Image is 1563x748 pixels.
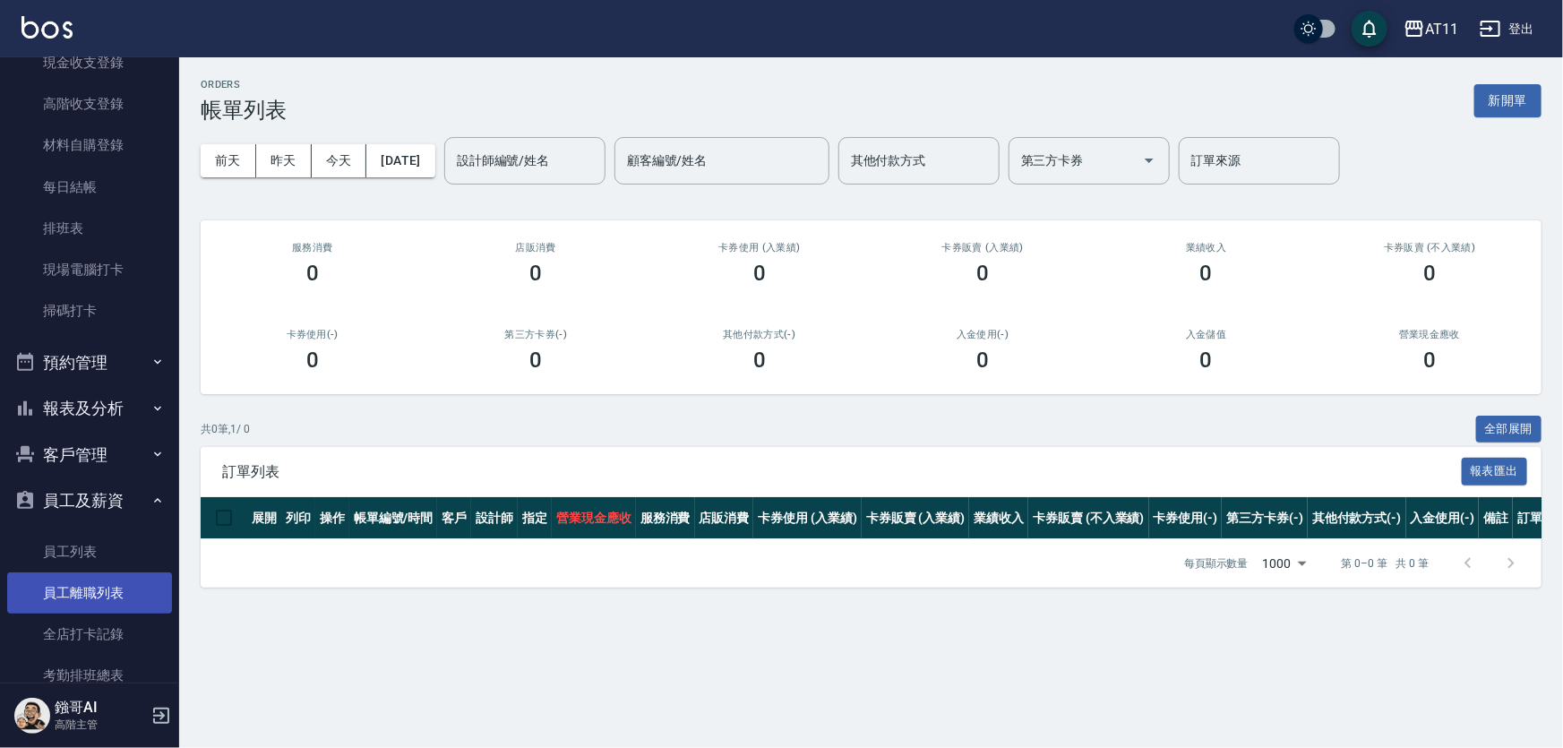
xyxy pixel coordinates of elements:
h3: 0 [306,261,319,286]
h3: 0 [306,348,319,373]
th: 其他付款方式(-) [1308,497,1406,539]
th: 店販消費 [695,497,754,539]
p: 每頁顯示數量 [1184,555,1249,572]
th: 操作 [315,497,349,539]
a: 報表匯出 [1462,462,1528,479]
a: 現場電腦打卡 [7,249,172,290]
h3: 0 [753,348,766,373]
h3: 0 [976,261,989,286]
h3: 0 [529,348,542,373]
h2: ORDERS [201,79,287,90]
a: 排班表 [7,208,172,249]
span: 訂單列表 [222,463,1462,481]
th: 帳單編號/時間 [349,497,438,539]
th: 列印 [281,497,315,539]
a: 材料自購登錄 [7,125,172,166]
img: Person [14,698,50,734]
button: AT11 [1396,11,1465,47]
h3: 帳單列表 [201,98,287,123]
h2: 卡券販賣 (入業績) [893,242,1074,254]
button: [DATE] [366,144,434,177]
a: 全店打卡記錄 [7,614,172,655]
h3: 0 [1423,261,1436,286]
h2: 入金儲值 [1116,329,1297,340]
h2: 營業現金應收 [1340,329,1521,340]
th: 指定 [518,497,552,539]
th: 入金使用(-) [1406,497,1480,539]
button: 前天 [201,144,256,177]
h2: 其他付款方式(-) [669,329,850,340]
th: 業績收入 [969,497,1028,539]
p: 共 0 筆, 1 / 0 [201,421,250,437]
button: 今天 [312,144,367,177]
th: 展開 [247,497,281,539]
th: 設計師 [471,497,518,539]
button: 新開單 [1474,84,1542,117]
th: 備註 [1479,497,1513,539]
th: 卡券販賣 (不入業績) [1028,497,1148,539]
h5: 鏹哥AI [55,699,146,717]
p: 第 0–0 筆 共 0 筆 [1342,555,1429,572]
a: 掃碼打卡 [7,290,172,331]
button: 客戶管理 [7,432,172,478]
button: 員工及薪資 [7,477,172,524]
a: 每日結帳 [7,167,172,208]
div: 1000 [1256,539,1313,588]
h2: 業績收入 [1116,242,1297,254]
button: 報表及分析 [7,385,172,432]
a: 新開單 [1474,91,1542,108]
th: 營業現金應收 [552,497,636,539]
button: Open [1135,146,1164,175]
th: 第三方卡券(-) [1222,497,1308,539]
h2: 卡券使用 (入業績) [669,242,850,254]
th: 卡券使用 (入業績) [753,497,862,539]
h2: 第三方卡券(-) [446,329,627,340]
img: Logo [21,16,73,39]
th: 卡券販賣 (入業績) [862,497,970,539]
button: save [1352,11,1387,47]
th: 服務消費 [636,497,695,539]
h2: 入金使用(-) [893,329,1074,340]
a: 現金收支登錄 [7,42,172,83]
th: 卡券使用(-) [1149,497,1223,539]
h2: 卡券使用(-) [222,329,403,340]
a: 考勤排班總表 [7,655,172,696]
h3: 0 [529,261,542,286]
th: 客戶 [437,497,471,539]
h3: 0 [1423,348,1436,373]
h3: 服務消費 [222,242,403,254]
a: 員工離職列表 [7,572,172,614]
a: 高階收支登錄 [7,83,172,125]
h2: 卡券販賣 (不入業績) [1340,242,1521,254]
button: 昨天 [256,144,312,177]
button: 全部展開 [1476,416,1542,443]
button: 登出 [1473,13,1542,46]
h3: 0 [1200,348,1213,373]
div: AT11 [1425,18,1458,40]
h2: 店販消費 [446,242,627,254]
h3: 0 [1200,261,1213,286]
h3: 0 [753,261,766,286]
h3: 0 [976,348,989,373]
button: 預約管理 [7,340,172,386]
button: 報表匯出 [1462,458,1528,486]
a: 員工列表 [7,531,172,572]
p: 高階主管 [55,717,146,733]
